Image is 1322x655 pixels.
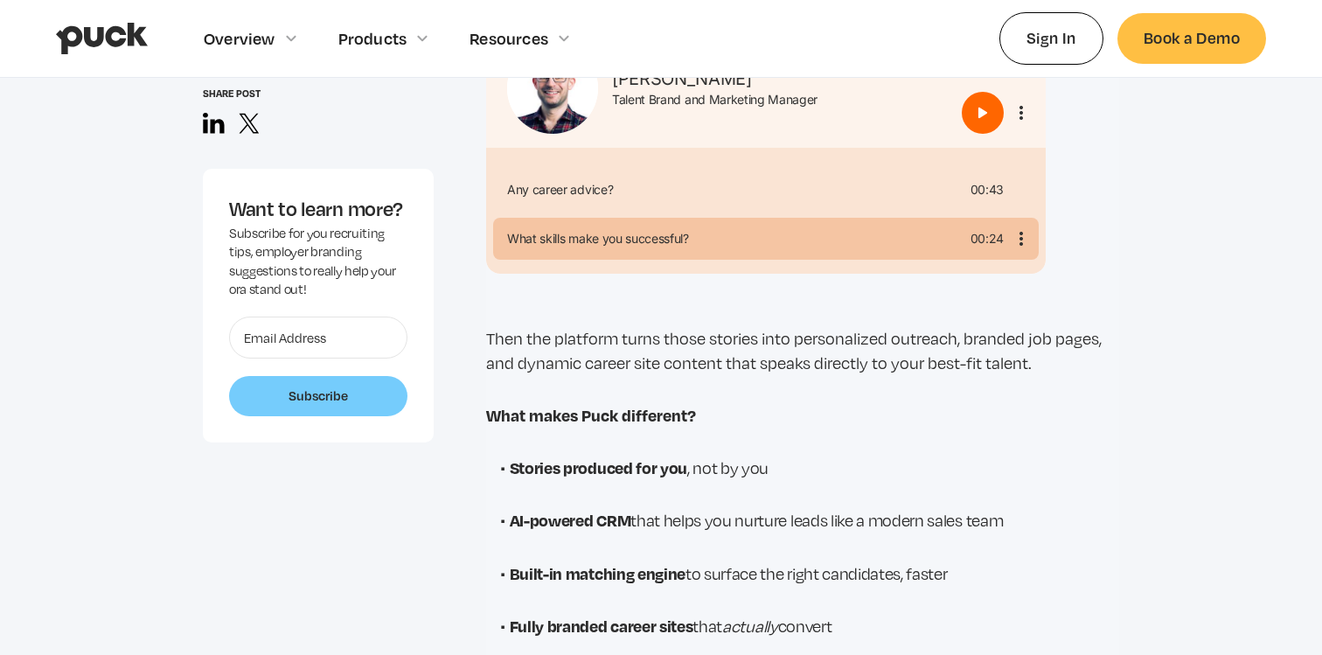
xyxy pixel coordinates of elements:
em: actually [722,617,777,636]
li: , not by you [500,456,1119,498]
input: Subscribe [229,376,407,416]
button: More options [1011,102,1032,123]
li: to surface the right candidates, faster [500,561,1119,603]
a: Book a Demo [1117,13,1266,63]
p: Then the platform turns those stories into personalized outreach, branded job pages, and dynamic ... [486,326,1119,375]
div: Share post [203,87,434,99]
strong: Built-in matching engine [510,562,685,584]
div: What skills make you successful? [500,233,964,245]
strong: AI-powered CRM [510,509,631,531]
div: Overview [204,29,275,48]
form: Want to learn more? [229,317,407,416]
div: Subscribe for you recruiting tips, employer branding suggestions to really help your ora stand out! [229,224,407,299]
div: Any career advice?00:43More options [493,169,1039,211]
div: Resources [470,29,548,48]
div: 00:24 [971,233,1004,245]
div: Products [338,29,407,48]
div: Talent Brand and Marketing Manager [612,93,955,108]
button: Play [962,92,1004,134]
strong: Stories produced for you [510,456,687,478]
strong: Fully branded career sites [510,615,693,637]
div: [PERSON_NAME] [612,68,955,89]
strong: What makes Puck different? [486,404,696,426]
img: Matt Eyre headshot [507,43,598,134]
div: 00:43 [971,184,1004,196]
div: What skills make you successful?00:24More options [493,218,1039,260]
button: More options [1011,228,1032,249]
p: ‍ [486,274,1119,298]
div: Any career advice? [500,184,964,196]
li: that helps you nurture leads like a modern sales team [500,508,1119,550]
div: Want to learn more? [229,195,407,223]
a: Sign In [999,12,1103,64]
input: Email Address [229,317,407,359]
